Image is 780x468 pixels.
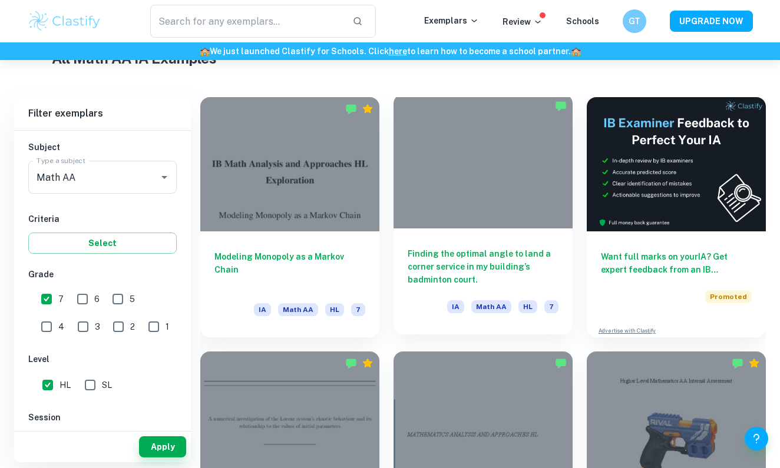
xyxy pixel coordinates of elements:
img: Marked [345,103,357,115]
p: Exemplars [424,14,479,27]
button: UPGRADE NOW [670,11,753,32]
h6: Level [28,353,177,366]
a: Modeling Monopoly as a Markov ChainIAMath AAHL7 [200,97,379,337]
span: 🏫 [571,47,581,56]
span: Math AA [471,300,511,313]
a: here [389,47,407,56]
a: Advertise with Clastify [599,327,656,335]
h6: GT [628,15,642,28]
h6: Session [28,411,177,424]
span: IA [447,300,464,313]
div: Premium [748,357,760,369]
span: 7 [351,303,365,316]
span: 2 [130,320,135,333]
span: 7 [58,293,64,306]
img: Clastify logo [27,9,102,33]
h6: Grade [28,268,177,281]
h6: Want full marks on your IA ? Get expert feedback from an IB examiner! [601,250,752,276]
img: Marked [345,357,357,369]
span: 7 [544,300,558,313]
button: Help and Feedback [745,427,768,450]
span: 6 [94,293,100,306]
button: Apply [139,436,186,457]
div: Premium [362,357,374,369]
img: Marked [555,100,567,112]
span: 5 [130,293,135,306]
h6: Filter exemplars [14,97,191,130]
span: Math AA [278,303,318,316]
button: Select [28,233,177,254]
button: GT [623,9,646,33]
div: Premium [362,103,374,115]
a: Schools [566,16,599,26]
span: SL [102,379,112,391]
img: Thumbnail [587,97,766,231]
span: 🏫 [200,47,210,56]
h6: Finding the optimal angle to land a corner service in my building’s badminton court. [408,247,558,286]
h6: Modeling Monopoly as a Markov Chain [214,250,365,289]
span: HL [60,379,71,391]
h6: Subject [28,141,177,154]
button: Open [156,169,173,185]
a: Finding the optimal angle to land a corner service in my building’s badminton court.IAMath AAHL7 [394,97,573,337]
a: Want full marks on yourIA? Get expert feedback from an IB examiner!PromotedAdvertise with Clastify [587,97,766,337]
span: Promoted [705,290,752,303]
input: Search for any exemplars... [150,5,343,38]
h6: We just launched Clastify for Schools. Click to learn how to become a school partner. [2,45,778,58]
img: Marked [732,357,743,369]
label: Type a subject [37,155,85,165]
span: 3 [95,320,100,333]
p: Review [503,15,543,28]
span: HL [518,300,537,313]
span: HL [325,303,344,316]
span: 1 [166,320,169,333]
h6: Criteria [28,213,177,225]
span: IA [254,303,271,316]
img: Marked [555,357,567,369]
span: 4 [58,320,64,333]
